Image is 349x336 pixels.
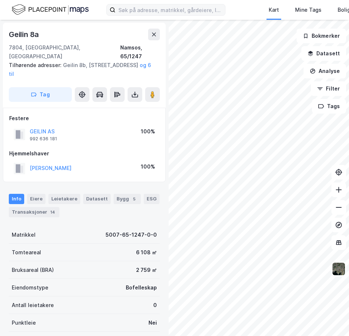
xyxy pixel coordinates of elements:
[312,99,346,114] button: Tags
[269,5,279,14] div: Kart
[301,46,346,61] button: Datasett
[12,230,36,239] div: Matrikkel
[332,262,346,276] img: 9k=
[141,162,155,171] div: 100%
[9,61,154,78] div: Geilin 8b, [STREET_ADDRESS]
[148,318,157,327] div: Nei
[115,4,225,15] input: Søk på adresse, matrikkel, gårdeiere, leietakere eller personer
[9,29,40,40] div: Geilin 8a
[131,195,138,203] div: 5
[12,318,36,327] div: Punktleie
[48,194,80,204] div: Leietakere
[9,114,159,123] div: Festere
[295,5,322,14] div: Mine Tags
[120,43,160,61] div: Namsos, 65/1247
[83,194,111,204] div: Datasett
[12,248,41,257] div: Tomteareal
[9,149,159,158] div: Hjemmelshaver
[27,194,45,204] div: Eiere
[141,127,155,136] div: 100%
[136,248,157,257] div: 6 108 ㎡
[12,301,54,310] div: Antall leietakere
[9,207,59,217] div: Transaksjoner
[114,194,141,204] div: Bygg
[311,81,346,96] button: Filter
[144,194,159,204] div: ESG
[12,283,48,292] div: Eiendomstype
[126,283,157,292] div: Bofelleskap
[136,266,157,274] div: 2 759 ㎡
[49,208,56,216] div: 14
[30,136,57,142] div: 992 636 181
[312,301,349,336] div: Kontrollprogram for chat
[106,230,157,239] div: 5007-65-1247-0-0
[153,301,157,310] div: 0
[9,43,120,61] div: 7804, [GEOGRAPHIC_DATA], [GEOGRAPHIC_DATA]
[12,3,89,16] img: logo.f888ab2527a4732fd821a326f86c7f29.svg
[12,266,54,274] div: Bruksareal (BRA)
[9,194,24,204] div: Info
[297,29,346,43] button: Bokmerker
[304,64,346,78] button: Analyse
[9,62,63,68] span: Tilhørende adresser:
[9,87,72,102] button: Tag
[312,301,349,336] iframe: Chat Widget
